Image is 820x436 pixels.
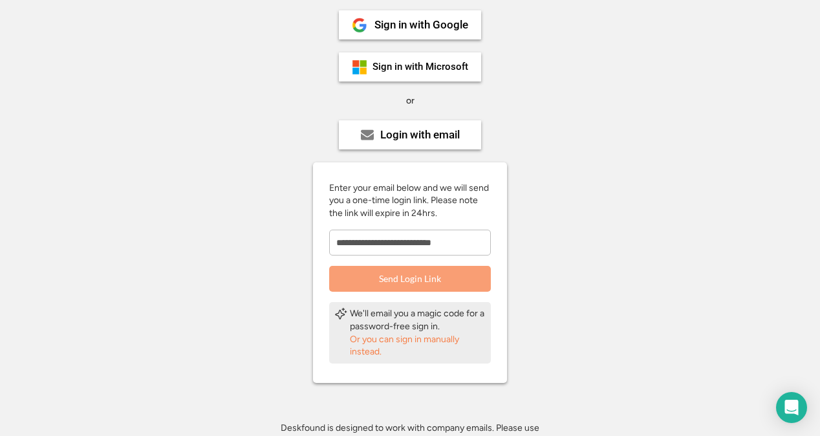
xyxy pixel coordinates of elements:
[406,94,415,107] div: or
[352,60,367,75] img: ms-symbollockup_mssymbol_19.png
[350,333,486,358] div: Or you can sign in manually instead.
[350,307,486,332] div: We'll email you a magic code for a password-free sign in.
[380,129,460,140] div: Login with email
[329,182,491,220] div: Enter your email below and we will send you a one-time login link. Please note the link will expi...
[372,62,468,72] div: Sign in with Microsoft
[776,392,807,423] div: Open Intercom Messenger
[352,17,367,33] img: 1024px-Google__G__Logo.svg.png
[329,266,491,292] button: Send Login Link
[374,19,468,30] div: Sign in with Google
